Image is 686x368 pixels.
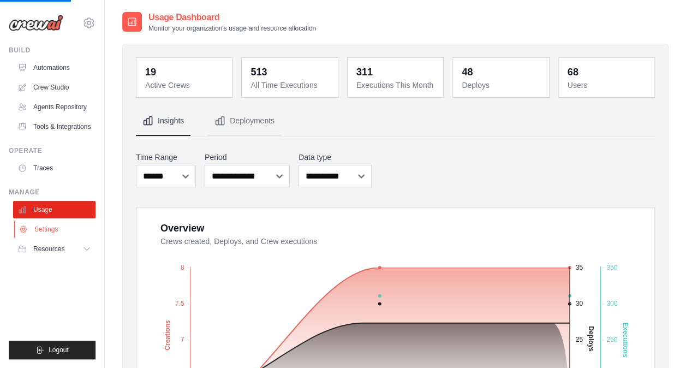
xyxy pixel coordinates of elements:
[13,59,96,76] a: Automations
[250,80,331,91] dt: All Time Executions
[14,221,97,238] a: Settings
[136,106,655,136] nav: Tabs
[576,300,583,307] tspan: 30
[13,240,96,258] button: Resources
[568,64,578,80] div: 68
[13,98,96,116] a: Agents Repository
[9,15,63,31] img: Logo
[606,264,617,271] tspan: 350
[606,336,617,343] tspan: 250
[160,221,204,236] div: Overview
[9,146,96,155] div: Operate
[148,11,316,24] h2: Usage Dashboard
[9,188,96,197] div: Manage
[136,152,196,163] label: Time Range
[175,300,184,307] tspan: 7.5
[299,152,372,163] label: Data type
[462,64,473,80] div: 48
[181,264,184,271] tspan: 8
[568,80,648,91] dt: Users
[356,64,373,80] div: 311
[136,106,190,136] button: Insights
[13,118,96,135] a: Tools & Integrations
[250,64,267,80] div: 513
[576,336,583,343] tspan: 25
[205,152,290,163] label: Period
[13,159,96,177] a: Traces
[181,336,184,343] tspan: 7
[13,201,96,218] a: Usage
[606,300,617,307] tspan: 300
[208,106,281,136] button: Deployments
[33,245,64,253] span: Resources
[9,341,96,359] button: Logout
[160,236,641,247] dt: Crews created, Deploys, and Crew executions
[145,64,156,80] div: 19
[622,323,629,358] text: Executions
[164,320,171,351] text: Creations
[145,80,225,91] dt: Active Crews
[587,326,594,352] text: Deploys
[356,80,437,91] dt: Executions This Month
[576,264,583,271] tspan: 35
[9,46,96,55] div: Build
[49,346,69,354] span: Logout
[148,24,316,33] p: Monitor your organization's usage and resource allocation
[462,80,542,91] dt: Deploys
[13,79,96,96] a: Crew Studio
